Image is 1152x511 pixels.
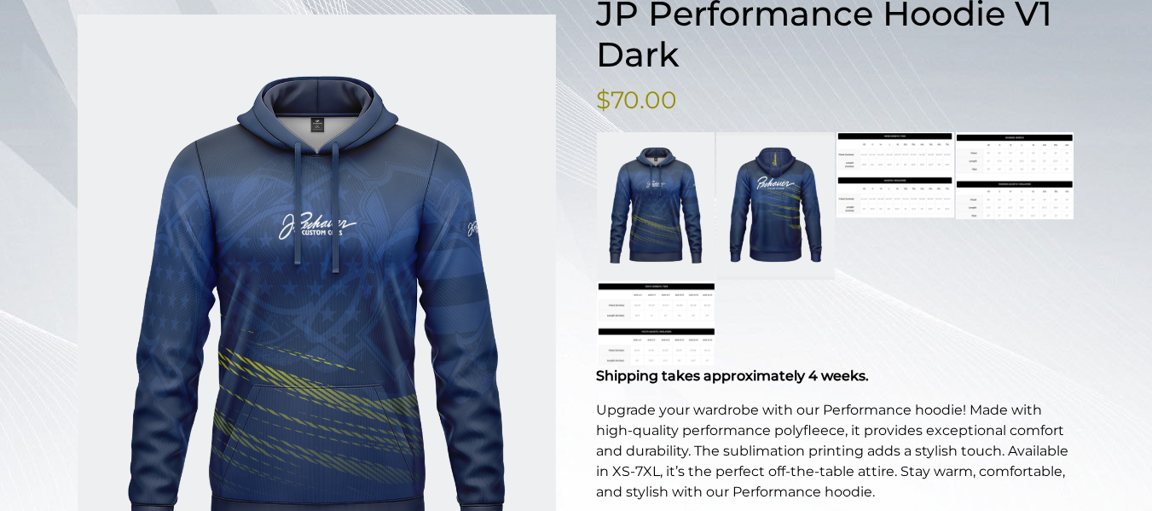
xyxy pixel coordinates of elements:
[596,85,611,114] span: $
[596,400,1075,502] p: Upgrade your wardrobe with our Performance hoodie! Made with high-quality performance polyfleece,...
[596,85,677,114] bdi: 70.00
[596,368,869,384] strong: Shipping takes approximately 4 weeks.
